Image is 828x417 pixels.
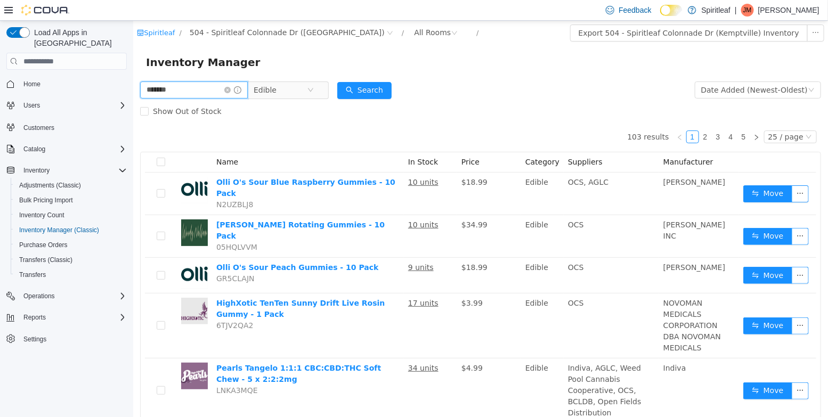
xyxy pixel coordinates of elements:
a: Olli O's Sour Blue Raspberry Gummies - 10 Pack [83,157,262,177]
img: Olli O's Sour Blue Raspberry Gummies - 10 Pack hero shot [48,156,75,183]
a: Olli O's Sour Peach Gummies - 10 Pack [83,242,245,251]
button: icon: searchSearch [204,61,258,78]
div: All Rooms [281,4,318,20]
a: Bulk Pricing Import [15,194,77,207]
a: 5 [605,110,616,122]
i: icon: left [543,113,550,120]
span: 504 - Spiritleaf Colonnade Dr (Kemptville) [56,6,251,18]
button: icon: ellipsis [659,207,676,224]
button: Reports [19,311,50,324]
span: Reports [23,313,46,322]
button: Settings [2,331,131,347]
a: Adjustments (Classic) [15,179,85,192]
button: icon: swapMove [610,207,659,224]
button: Catalog [2,142,131,157]
td: Edible [388,273,431,338]
img: Woody Nelson Rotating Gummies - 10 Pack hero shot [48,199,75,225]
button: icon: swapMove [610,246,659,263]
span: 6TJV2QA2 [83,300,120,309]
span: OCS [435,278,451,287]
td: Edible [388,338,431,403]
li: 103 results [494,110,536,122]
span: Feedback [619,5,651,15]
button: Inventory [19,164,54,177]
input: Dark Mode [660,5,683,16]
span: Bulk Pricing Import [15,194,127,207]
a: Settings [19,333,51,346]
span: Load All Apps in [GEOGRAPHIC_DATA] [30,27,127,48]
span: NOVOMAN MEDICALS CORPORATION DBA NOVOMAN MEDICALS [530,278,588,331]
span: $34.99 [328,200,354,208]
i: icon: down [672,113,679,120]
span: Home [23,80,40,88]
i: icon: close-circle [91,66,98,72]
button: Export 504 - Spiritleaf Colonnade Dr (Kemptville) Inventory [437,4,675,21]
span: Category [392,137,426,145]
a: 2 [566,110,578,122]
span: Transfers (Classic) [15,254,127,266]
li: Next Page [617,110,630,122]
span: Catalog [23,145,45,153]
span: / [343,8,345,16]
td: Edible [388,194,431,237]
span: Indiva, AGLC, Weed Pool Cannabis Cooperative, OCS, BCLDB, Open Fields Distribution [435,343,508,396]
div: Date Added (Newest-Oldest) [568,61,675,77]
span: [PERSON_NAME] [530,157,592,166]
button: icon: ellipsis [659,165,676,182]
div: 25 / page [635,110,670,122]
span: Dark Mode [660,16,661,17]
span: Suppliers [435,137,469,145]
img: HighXotic TenTen Sunny Drift Live Rosin Gummy - 1 Pack hero shot [48,277,75,304]
p: [PERSON_NAME] [758,4,819,17]
span: N2UZBLJ8 [83,179,120,188]
span: Show Out of Stock [15,86,93,95]
button: icon: swapMove [610,297,659,314]
u: 9 units [275,242,301,251]
button: Transfers [11,267,131,282]
span: Adjustments (Classic) [19,181,81,190]
i: icon: down [675,66,681,73]
button: Adjustments (Classic) [11,178,131,193]
nav: Complex example [6,72,127,374]
button: icon: ellipsis [659,246,676,263]
span: Inventory Manager (Classic) [19,226,99,234]
u: 34 units [275,343,305,351]
a: 1 [554,110,565,122]
span: Manufacturer [530,137,580,145]
a: Home [19,78,45,91]
span: Adjustments (Classic) [15,179,127,192]
a: Inventory Manager (Classic) [15,224,103,236]
button: Operations [19,290,59,302]
span: JM [743,4,752,17]
img: Cova [21,5,69,15]
p: Spiritleaf [702,4,730,17]
a: icon: shopSpiritleaf [4,8,42,16]
span: Customers [19,120,127,134]
span: Users [23,101,40,110]
td: Edible [388,237,431,273]
span: OCS, AGLC [435,157,475,166]
span: Operations [19,290,127,302]
span: Settings [19,332,127,346]
span: $3.99 [328,278,350,287]
p: | [735,4,737,17]
span: Inventory [19,164,127,177]
button: icon: ellipsis [659,362,676,379]
button: Bulk Pricing Import [11,193,131,208]
span: Edible [120,61,143,77]
span: Bulk Pricing Import [19,196,73,205]
button: icon: ellipsis [659,297,676,314]
button: Users [2,98,131,113]
span: Users [19,99,127,112]
a: 4 [592,110,604,122]
a: HighXotic TenTen Sunny Drift Live Rosin Gummy - 1 Pack [83,278,251,298]
span: Inventory [23,166,50,175]
a: Transfers [15,268,50,281]
button: icon: swapMove [610,362,659,379]
span: [PERSON_NAME] INC [530,200,592,219]
img: Olli O's Sour Peach Gummies - 10 Pack hero shot [48,241,75,268]
span: $18.99 [328,157,354,166]
i: icon: shop [4,9,11,15]
button: Inventory [2,163,131,178]
img: Pearls Tangelo 1:1:1 CBC:CBD:THC Soft Chew - 5 x 2:2:2mg hero shot [48,342,75,369]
